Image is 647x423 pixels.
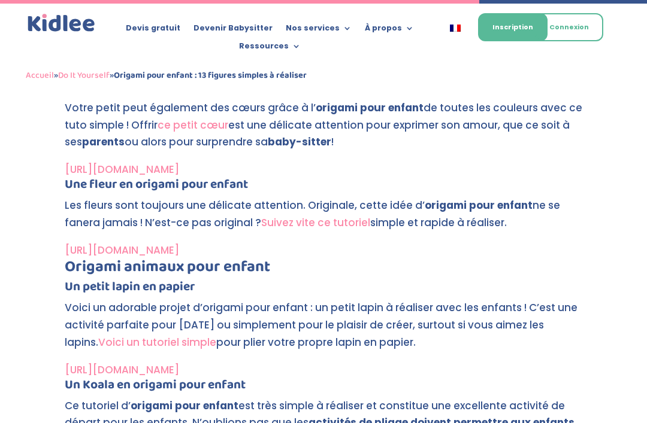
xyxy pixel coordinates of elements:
[82,135,125,149] strong: parents
[316,101,424,115] strong: origami pour enfant
[26,68,307,83] span: » »
[286,24,352,37] a: Nos services
[65,379,582,397] h4: Un Koala en origami pour enfant
[65,363,179,377] a: [URL][DOMAIN_NAME]
[98,335,216,349] a: Voici un tutoriel simple
[65,299,582,361] p: Voici un adorable projet d’origami pour enfant : un petit lapin à réaliser avec les enfants ! C’e...
[114,68,307,83] strong: Origami pour enfant : 13 figures simples à réaliser
[126,24,180,37] a: Devis gratuit
[65,243,179,257] a: [URL][DOMAIN_NAME]
[478,13,548,41] a: Inscription
[131,398,238,413] strong: origami pour enfant
[65,259,582,281] h3: Origami animaux pour enfant
[194,24,273,37] a: Devenir Babysitter
[26,12,97,34] img: logo_kidlee_bleu
[239,42,301,55] a: Ressources
[158,118,228,132] a: ce petit cœur
[65,178,582,197] h4: Une fleur en origami pour enfant
[65,99,582,162] p: Votre petit peut également des cœurs grâce à l’ de toutes les couleurs avec ce tuto simple ! Offr...
[268,135,331,149] strong: baby-sitter
[26,12,97,34] a: Kidlee Logo
[65,197,582,242] p: Les fleurs sont toujours une délicate attention. Originale, cette idée d’ ne se fanera jamais ! N...
[65,281,582,299] h4: Un petit lapin en papier
[425,198,533,212] strong: origami pour enfant
[535,13,603,41] a: Connexion
[65,162,179,176] a: [URL][DOMAIN_NAME]
[261,215,370,230] a: Suivez vite ce tutoriel
[26,68,54,83] a: Accueil
[450,25,461,32] img: Français
[365,24,414,37] a: À propos
[58,68,110,83] a: Do It Yourself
